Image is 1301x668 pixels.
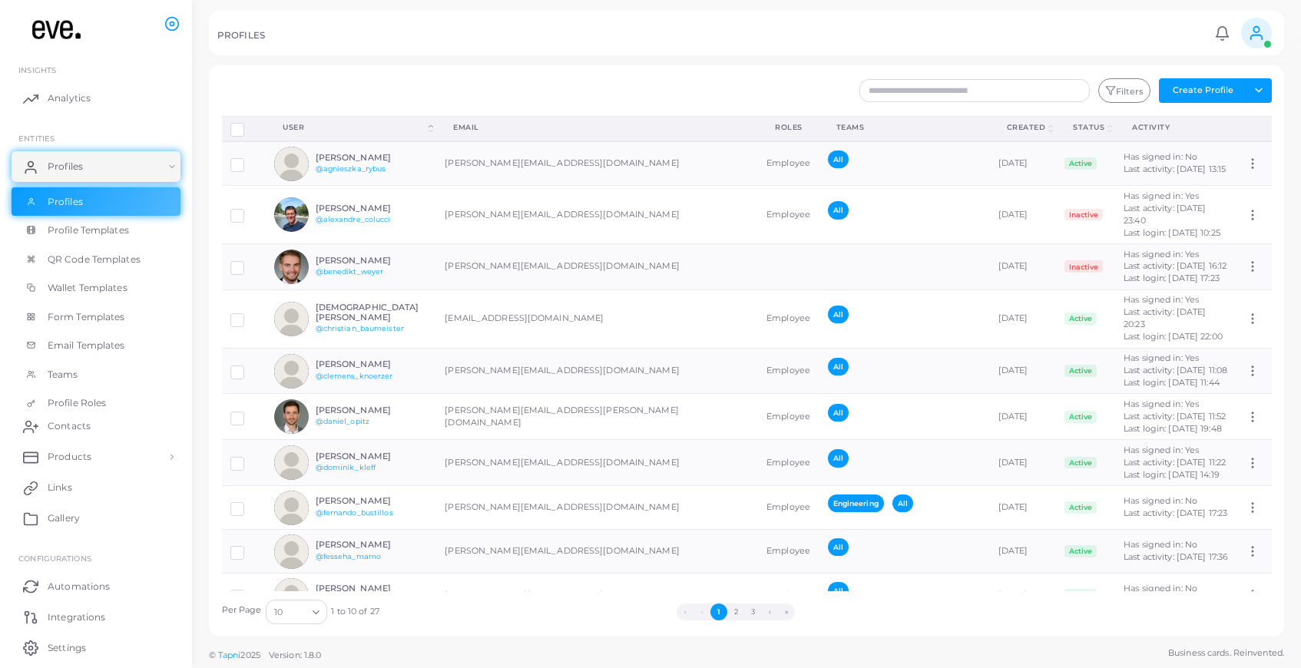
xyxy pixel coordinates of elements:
[48,339,125,352] span: Email Templates
[316,508,393,517] a: @fernando_bustillos
[828,150,849,168] span: All
[316,267,384,276] a: @benedikt_weyer
[727,604,744,620] button: Go to page 2
[48,580,110,594] span: Automations
[1064,457,1097,469] span: Active
[436,244,758,290] td: [PERSON_NAME][EMAIL_ADDRESS][DOMAIN_NAME]
[1073,122,1104,133] div: Status
[283,122,425,133] div: User
[990,348,1057,394] td: [DATE]
[331,606,379,618] span: 1 to 10 of 27
[778,604,795,620] button: Go to last page
[316,496,429,506] h6: [PERSON_NAME]
[1124,469,1220,480] span: Last login: [DATE] 14:19
[48,450,91,464] span: Products
[48,281,127,295] span: Wallet Templates
[1124,249,1199,260] span: Has signed in: Yes
[828,494,884,512] span: Engineering
[222,116,266,141] th: Row-selection
[12,303,180,332] a: Form Templates
[48,310,125,324] span: Form Templates
[274,197,309,232] img: avatar
[1064,589,1097,601] span: Active
[240,649,260,662] span: 2025
[48,641,86,655] span: Settings
[12,411,180,441] a: Contacts
[12,151,180,182] a: Profiles
[1064,313,1097,325] span: Active
[828,538,849,556] span: All
[1124,539,1197,550] span: Has signed in: No
[1064,365,1097,377] span: Active
[1064,157,1097,170] span: Active
[892,494,913,512] span: All
[1064,260,1103,273] span: Inactive
[274,578,309,613] img: avatar
[48,368,78,382] span: Teams
[1124,423,1222,434] span: Last login: [DATE] 19:48
[316,359,429,369] h6: [PERSON_NAME]
[316,153,429,163] h6: [PERSON_NAME]
[758,530,819,574] td: Employee
[274,491,309,525] img: avatar
[758,394,819,440] td: Employee
[1064,209,1103,221] span: Inactive
[758,186,819,244] td: Employee
[48,610,105,624] span: Integrations
[1064,501,1097,514] span: Active
[316,540,429,550] h6: [PERSON_NAME]
[1124,294,1199,305] span: Has signed in: Yes
[316,552,381,561] a: @fesseha_mamo
[1237,116,1271,141] th: Action
[316,256,429,266] h6: [PERSON_NAME]
[1124,151,1197,162] span: Has signed in: No
[775,122,803,133] div: Roles
[316,215,391,223] a: @alexandre_colucci
[1124,273,1220,283] span: Last login: [DATE] 17:23
[990,574,1057,617] td: [DATE]
[436,186,758,244] td: [PERSON_NAME][EMAIL_ADDRESS][DOMAIN_NAME]
[710,604,727,620] button: Go to page 1
[12,472,180,503] a: Links
[48,223,129,237] span: Profile Templates
[316,324,404,332] a: @christian_baumeister
[1132,122,1220,133] div: activity
[1124,551,1228,562] span: Last activity: [DATE] 17:36
[14,15,99,43] a: logo
[274,445,309,480] img: avatar
[828,358,849,375] span: All
[316,405,429,415] h6: [PERSON_NAME]
[828,404,849,422] span: All
[48,160,83,174] span: Profiles
[436,141,758,186] td: [PERSON_NAME][EMAIL_ADDRESS][DOMAIN_NAME]
[828,582,849,600] span: All
[1124,352,1199,363] span: Has signed in: Yes
[1159,78,1246,103] button: Create Profile
[12,216,180,245] a: Profile Templates
[758,141,819,186] td: Employee
[1124,457,1226,468] span: Last activity: [DATE] 11:22
[1168,647,1284,660] span: Business cards. Reinvented.
[828,201,849,219] span: All
[836,122,973,133] div: Teams
[436,574,758,617] td: [EMAIL_ADDRESS][DOMAIN_NAME]
[761,604,778,620] button: Go to next page
[18,554,91,563] span: Configurations
[12,632,180,663] a: Settings
[1124,495,1197,506] span: Has signed in: No
[1124,164,1226,174] span: Last activity: [DATE] 13:15
[316,451,429,461] h6: [PERSON_NAME]
[990,186,1057,244] td: [DATE]
[990,244,1057,290] td: [DATE]
[209,649,321,662] span: ©
[48,511,80,525] span: Gallery
[453,122,741,133] div: Email
[990,289,1057,348] td: [DATE]
[269,650,322,660] span: Version: 1.8.0
[1124,583,1197,594] span: Has signed in: No
[48,195,83,209] span: Profiles
[758,486,819,530] td: Employee
[1124,203,1206,226] span: Last activity: [DATE] 23:40
[274,250,309,284] img: avatar
[436,530,758,574] td: [PERSON_NAME][EMAIL_ADDRESS][DOMAIN_NAME]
